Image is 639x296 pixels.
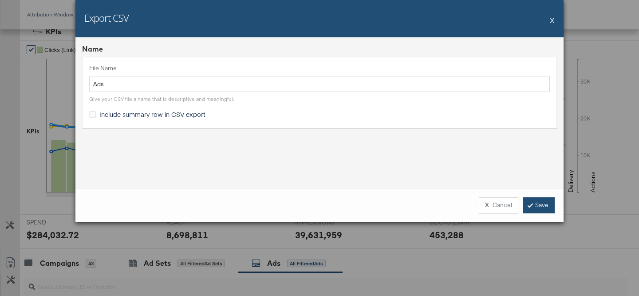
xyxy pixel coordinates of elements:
[523,197,555,213] a: Save
[485,201,489,209] strong: X
[84,11,129,24] h2: Export CSV
[82,44,557,54] div: Name
[89,64,550,72] label: File Name
[479,197,518,213] button: XCancel
[99,110,205,119] span: Include summary row in CSV export
[89,96,234,103] div: Give your CSV file a name that is descriptive and meaningful.
[550,11,555,29] button: X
